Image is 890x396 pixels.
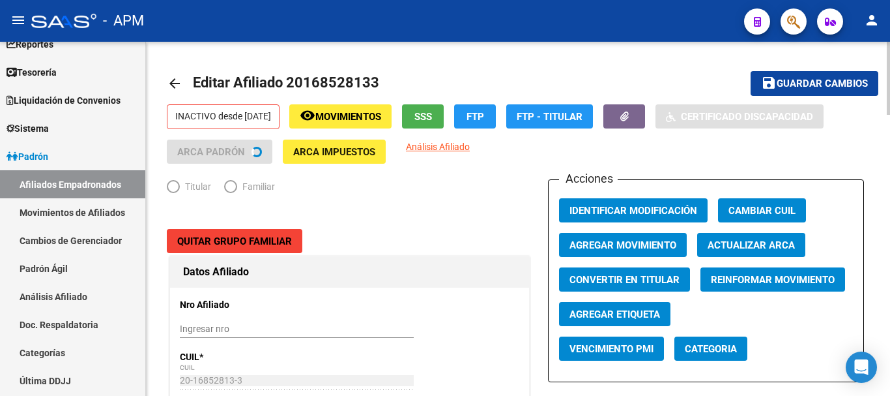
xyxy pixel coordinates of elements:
[761,75,777,91] mat-icon: save
[569,343,653,355] span: Vencimiento PMI
[559,337,664,361] button: Vencimiento PMI
[751,71,878,95] button: Guardar cambios
[7,149,48,164] span: Padrón
[559,198,708,222] button: Identificar Modificación
[506,104,593,129] button: FTP - Titular
[7,65,57,80] span: Tesorería
[777,78,868,90] span: Guardar cambios
[167,184,288,194] mat-radio-group: Elija una opción
[674,337,747,361] button: Categoria
[167,104,280,129] p: INACTIVO desde [DATE]
[177,236,292,247] span: Quitar Grupo Familiar
[180,179,211,194] span: Titular
[7,93,121,108] span: Liquidación de Convenios
[283,140,386,164] button: ARCA Impuestos
[685,343,737,355] span: Categoria
[697,233,805,257] button: Actualizar ARCA
[237,179,275,194] span: Familiar
[167,76,182,91] mat-icon: arrow_back
[180,350,281,364] p: CUIL
[864,12,880,28] mat-icon: person
[10,12,26,28] mat-icon: menu
[517,111,582,123] span: FTP - Titular
[300,108,315,123] mat-icon: remove_red_eye
[406,142,470,152] span: Análisis Afiliado
[569,309,660,320] span: Agregar Etiqueta
[402,104,444,129] button: SSS
[681,111,813,123] span: Certificado Discapacidad
[700,267,845,292] button: Reinformar Movimiento
[728,205,796,217] span: Cambiar CUIL
[467,111,484,123] span: FTP
[559,233,687,257] button: Agregar Movimiento
[177,146,245,158] span: ARCA Padrón
[315,111,381,123] span: Movimientos
[559,170,618,188] h3: Acciones
[559,302,670,326] button: Agregar Etiqueta
[7,37,53,52] span: Reportes
[103,7,144,35] span: - APM
[708,239,795,251] span: Actualizar ARCA
[180,297,281,312] p: Nro Afiliado
[193,74,379,91] span: Editar Afiliado 20168528133
[414,111,432,123] span: SSS
[183,262,516,282] h1: Datos Afiliado
[454,104,496,129] button: FTP
[569,274,680,286] span: Convertir en Titular
[167,140,272,164] button: ARCA Padrón
[569,205,697,217] span: Identificar Modificación
[293,146,375,158] span: ARCA Impuestos
[718,198,806,222] button: Cambiar CUIL
[569,239,676,251] span: Agregar Movimiento
[846,352,877,383] div: Open Intercom Messenger
[167,229,302,253] button: Quitar Grupo Familiar
[559,267,690,292] button: Convertir en Titular
[289,104,392,129] button: Movimientos
[7,121,49,136] span: Sistema
[655,104,824,129] button: Certificado Discapacidad
[711,274,835,286] span: Reinformar Movimiento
